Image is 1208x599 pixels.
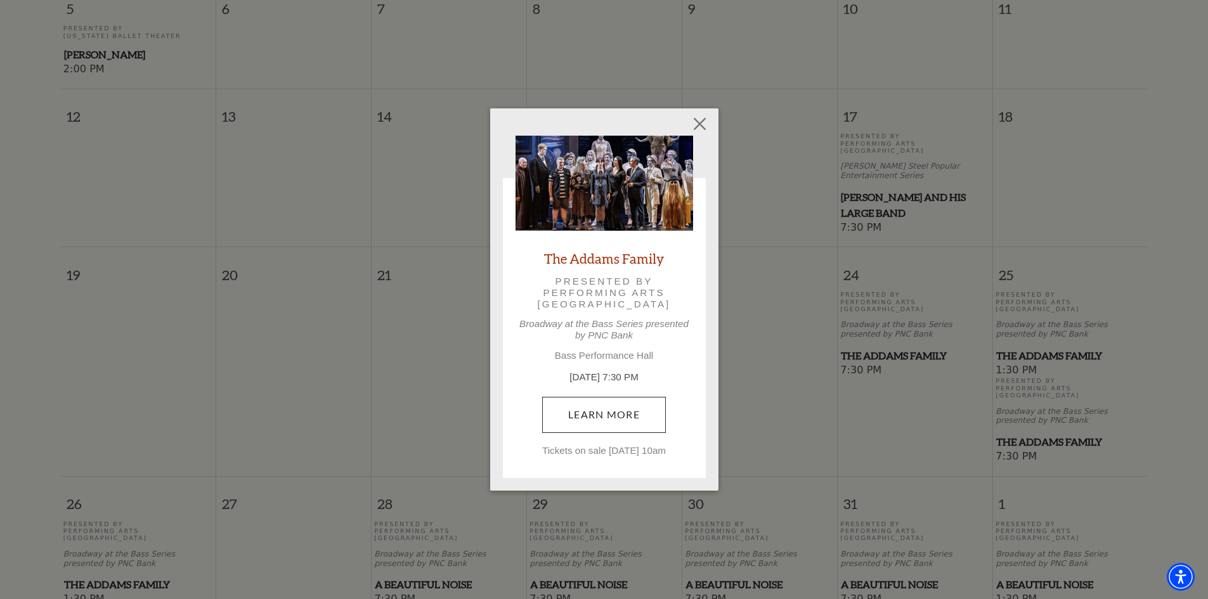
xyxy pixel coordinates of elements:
a: The Addams Family [544,250,664,267]
img: The Addams Family [516,136,693,231]
a: October 24, 7:30 PM Learn More Tickets on sale Friday, June 27th at 10am [542,397,666,432]
p: Bass Performance Hall [516,350,693,361]
p: Tickets on sale [DATE] 10am [516,445,693,456]
button: Close [687,112,711,136]
p: Broadway at the Bass Series presented by PNC Bank [516,318,693,341]
p: [DATE] 7:30 PM [516,370,693,385]
p: Presented by Performing Arts [GEOGRAPHIC_DATA] [533,276,675,311]
div: Accessibility Menu [1167,563,1195,591]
